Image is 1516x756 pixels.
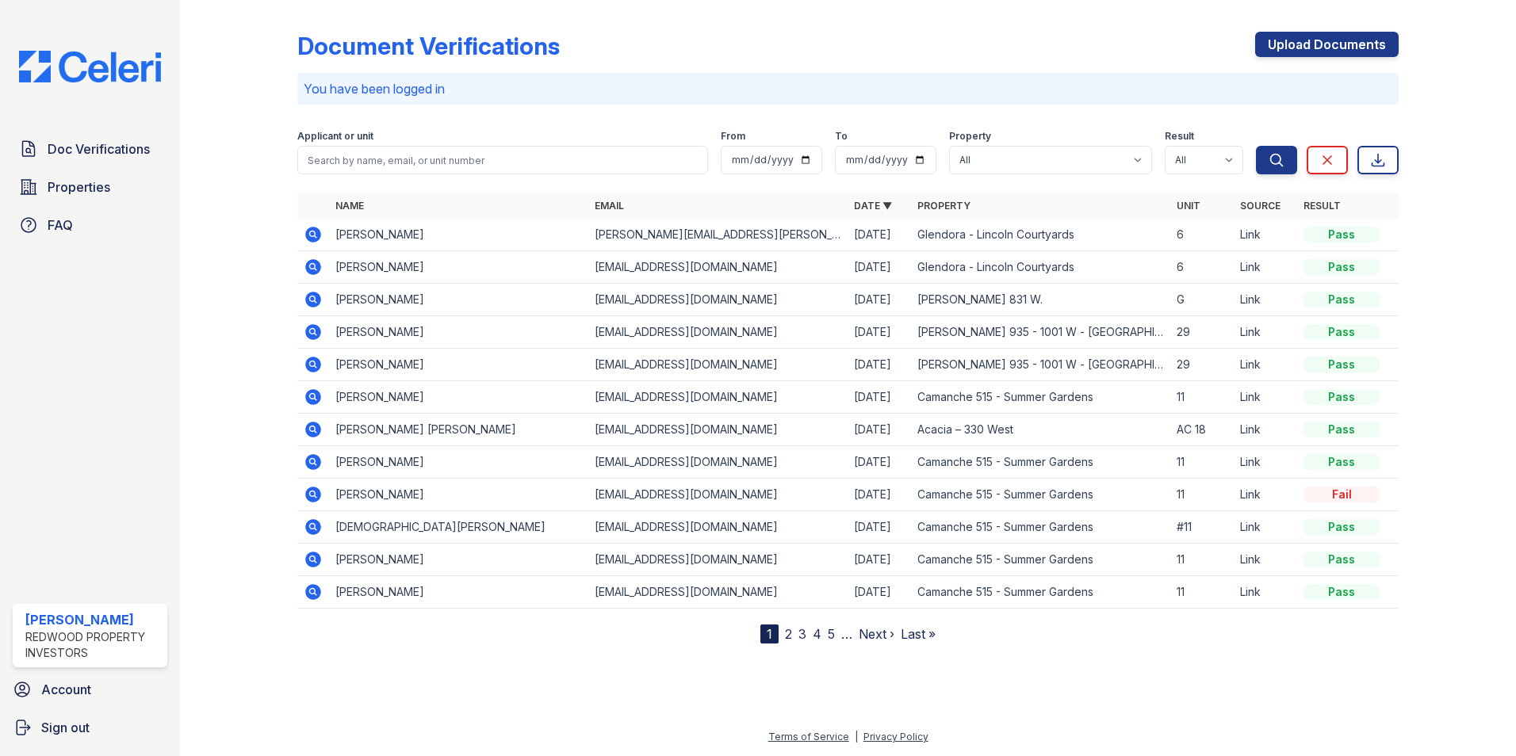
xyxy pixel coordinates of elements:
a: 2 [785,626,792,642]
div: Pass [1304,519,1380,535]
a: Terms of Service [768,731,849,743]
td: [EMAIL_ADDRESS][DOMAIN_NAME] [588,414,848,446]
td: [DATE] [848,381,911,414]
p: You have been logged in [304,79,1392,98]
td: [DATE] [848,349,911,381]
div: | [855,731,858,743]
td: Camanche 515 - Summer Gardens [911,446,1170,479]
a: FAQ [13,209,167,241]
div: Document Verifications [297,32,560,60]
a: Unit [1177,200,1200,212]
td: 6 [1170,251,1234,284]
input: Search by name, email, or unit number [297,146,708,174]
div: Pass [1304,357,1380,372]
td: [DATE] [848,414,911,446]
td: Camanche 515 - Summer Gardens [911,479,1170,511]
td: [DATE] [848,511,911,544]
td: Link [1234,414,1297,446]
a: Account [6,674,174,705]
td: Link [1234,511,1297,544]
div: Fail [1304,487,1380,502]
td: 6 [1170,219,1234,251]
td: Camanche 515 - Summer Gardens [911,511,1170,544]
td: Glendora - Lincoln Courtyards [911,219,1170,251]
a: Privacy Policy [863,731,928,743]
img: CE_Logo_Blue-a8612792a0a2168367f1c8372b55b34899dd931a85d93a1a3d3e32e68fde9ad4.png [6,51,174,82]
div: Redwood Property Investors [25,629,161,661]
a: Next › [859,626,894,642]
td: 11 [1170,576,1234,609]
a: Properties [13,171,167,203]
span: … [841,624,852,643]
label: Result [1165,130,1194,143]
td: [EMAIL_ADDRESS][DOMAIN_NAME] [588,544,848,576]
a: Last » [901,626,936,642]
td: 11 [1170,446,1234,479]
td: [DATE] [848,284,911,316]
td: [EMAIL_ADDRESS][DOMAIN_NAME] [588,576,848,609]
td: Camanche 515 - Summer Gardens [911,381,1170,414]
td: [PERSON_NAME] 935 - 1001 W - [GEOGRAPHIC_DATA] Apartments [911,349,1170,381]
td: Link [1234,381,1297,414]
td: Link [1234,251,1297,284]
td: [EMAIL_ADDRESS][DOMAIN_NAME] [588,381,848,414]
td: [EMAIL_ADDRESS][DOMAIN_NAME] [588,316,848,349]
td: #11 [1170,511,1234,544]
a: Name [335,200,364,212]
label: Applicant or unit [297,130,373,143]
td: [PERSON_NAME] 831 W. [911,284,1170,316]
div: 1 [760,624,779,643]
td: [PERSON_NAME] [329,251,588,284]
td: 29 [1170,316,1234,349]
td: G [1170,284,1234,316]
label: From [721,130,745,143]
td: [DATE] [848,479,911,511]
div: Pass [1304,584,1380,600]
span: Properties [48,178,110,197]
div: Pass [1304,454,1380,470]
td: [EMAIL_ADDRESS][DOMAIN_NAME] [588,284,848,316]
td: [DEMOGRAPHIC_DATA][PERSON_NAME] [329,511,588,544]
span: Sign out [41,718,90,737]
div: Pass [1304,552,1380,567]
span: Account [41,680,91,699]
td: 11 [1170,544,1234,576]
td: Link [1234,576,1297,609]
div: [PERSON_NAME] [25,610,161,629]
td: [DATE] [848,316,911,349]
td: [EMAIL_ADDRESS][DOMAIN_NAME] [588,511,848,544]
td: [DATE] [848,446,911,479]
span: Doc Verifications [48,139,150,158]
td: [PERSON_NAME] [329,544,588,576]
a: Sign out [6,712,174,743]
td: Link [1234,349,1297,381]
td: Camanche 515 - Summer Gardens [911,576,1170,609]
td: [PERSON_NAME] [329,284,588,316]
td: Link [1234,544,1297,576]
a: Source [1240,200,1281,212]
a: Email [595,200,624,212]
td: 11 [1170,479,1234,511]
td: Link [1234,219,1297,251]
a: 3 [798,626,806,642]
td: [PERSON_NAME] [329,446,588,479]
div: Pass [1304,389,1380,405]
a: Upload Documents [1255,32,1399,57]
td: [EMAIL_ADDRESS][DOMAIN_NAME] [588,251,848,284]
td: Link [1234,284,1297,316]
td: [PERSON_NAME] [329,316,588,349]
td: [PERSON_NAME] [329,479,588,511]
span: FAQ [48,216,73,235]
a: Property [917,200,970,212]
div: Pass [1304,422,1380,437]
td: [PERSON_NAME] [329,576,588,609]
td: [PERSON_NAME] [329,219,588,251]
td: Link [1234,479,1297,511]
td: Camanche 515 - Summer Gardens [911,544,1170,576]
td: [PERSON_NAME] [329,381,588,414]
td: [EMAIL_ADDRESS][DOMAIN_NAME] [588,446,848,479]
div: Pass [1304,259,1380,275]
a: Doc Verifications [13,133,167,165]
a: 5 [828,626,835,642]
